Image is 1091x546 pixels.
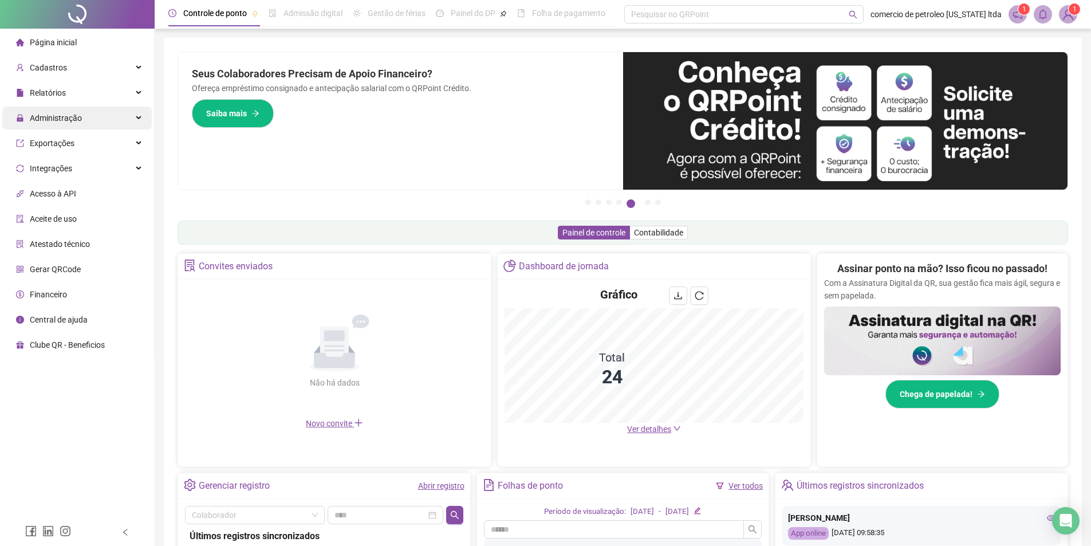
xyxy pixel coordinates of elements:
span: linkedin [42,525,54,537]
span: Acesso à API [30,189,76,198]
span: file-text [483,479,495,491]
span: Aceite de uso [30,214,77,223]
div: Últimos registros sincronizados [190,529,459,543]
sup: 1 [1018,3,1030,15]
a: Ver detalhes down [627,425,681,434]
div: [DATE] [631,506,654,518]
span: info-circle [16,316,24,324]
div: Convites enviados [199,257,273,276]
div: Dashboard de jornada [519,257,609,276]
span: Relatórios [30,88,66,97]
button: Saiba mais [192,99,274,128]
span: instagram [60,525,71,537]
button: 5 [627,199,635,208]
img: banner%2F11e687cd-1386-4cbd-b13b-7bd81425532d.png [623,52,1068,190]
span: notification [1013,9,1023,19]
span: book [517,9,525,17]
span: Contabilidade [634,228,683,237]
button: 1 [585,199,591,205]
span: sun [353,9,361,17]
div: Não há dados [282,376,387,389]
span: export [16,139,24,147]
button: 6 [645,199,651,205]
div: Gerenciar registro [199,476,270,496]
button: 4 [616,199,622,205]
h2: Assinar ponto na mão? Isso ficou no passado! [837,261,1047,277]
span: comercio de petroleo [US_STATE] ltda [871,8,1002,21]
span: 1 [1073,5,1077,13]
span: pushpin [251,10,258,17]
span: Ver detalhes [627,425,671,434]
span: sync [16,164,24,172]
span: Central de ajuda [30,315,88,324]
img: banner%2F02c71560-61a6-44d4-94b9-c8ab97240462.png [824,307,1061,375]
span: eye [1047,514,1055,522]
span: left [121,528,129,536]
a: Ver todos [728,481,763,490]
span: qrcode [16,265,24,273]
span: team [781,479,793,491]
span: file [16,89,24,97]
span: audit [16,215,24,223]
span: search [450,510,459,520]
span: file-done [269,9,277,17]
span: Gerar QRCode [30,265,81,274]
span: clock-circle [168,9,176,17]
div: Período de visualização: [544,506,626,518]
div: [DATE] [665,506,689,518]
div: Folhas de ponto [498,476,563,496]
span: search [748,525,757,534]
div: App online [788,527,829,540]
span: solution [16,240,24,248]
p: Com a Assinatura Digital da QR, sua gestão fica mais ágil, segura e sem papelada. [824,277,1061,302]
span: Painel de controle [562,228,625,237]
span: bell [1038,9,1048,19]
span: Exportações [30,139,74,148]
span: gift [16,341,24,349]
span: Cadastros [30,63,67,72]
span: reload [695,291,704,300]
button: Chega de papelada! [885,380,999,408]
div: [DATE] 09:58:35 [788,527,1055,540]
div: Últimos registros sincronizados [797,476,924,496]
a: Abrir registro [418,481,464,490]
button: 7 [655,199,661,205]
span: plus [354,418,363,427]
span: 1 [1022,5,1026,13]
span: facebook [25,525,37,537]
span: search [849,10,857,19]
span: Integrações [30,164,72,173]
span: Página inicial [30,38,77,47]
span: arrow-right [251,109,259,117]
div: - [659,506,661,518]
span: dollar [16,290,24,298]
span: edit [694,507,701,514]
h2: Seus Colaboradores Precisam de Apoio Financeiro? [192,66,609,82]
span: Financeiro [30,290,67,299]
span: Clube QR - Beneficios [30,340,105,349]
span: setting [184,479,196,491]
span: filter [716,482,724,490]
img: 73580 [1060,6,1077,23]
span: Saiba mais [206,107,247,120]
span: down [673,425,681,433]
span: Novo convite [306,419,363,428]
span: Administração [30,113,82,123]
span: download [673,291,683,300]
button: 2 [596,199,601,205]
button: 3 [606,199,612,205]
span: home [16,38,24,46]
span: lock [16,114,24,122]
h4: Gráfico [600,286,637,303]
div: Open Intercom Messenger [1052,507,1080,535]
span: Painel do DP [451,9,495,18]
div: [PERSON_NAME] [788,512,1055,524]
span: pie-chart [503,260,515,272]
p: Ofereça empréstimo consignado e antecipação salarial com o QRPoint Crédito. [192,82,609,95]
sup: Atualize o seu contato no menu Meus Dados [1069,3,1080,15]
span: pushpin [500,10,507,17]
span: Chega de papelada! [900,388,972,400]
span: dashboard [436,9,444,17]
span: api [16,190,24,198]
span: Gestão de férias [368,9,426,18]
